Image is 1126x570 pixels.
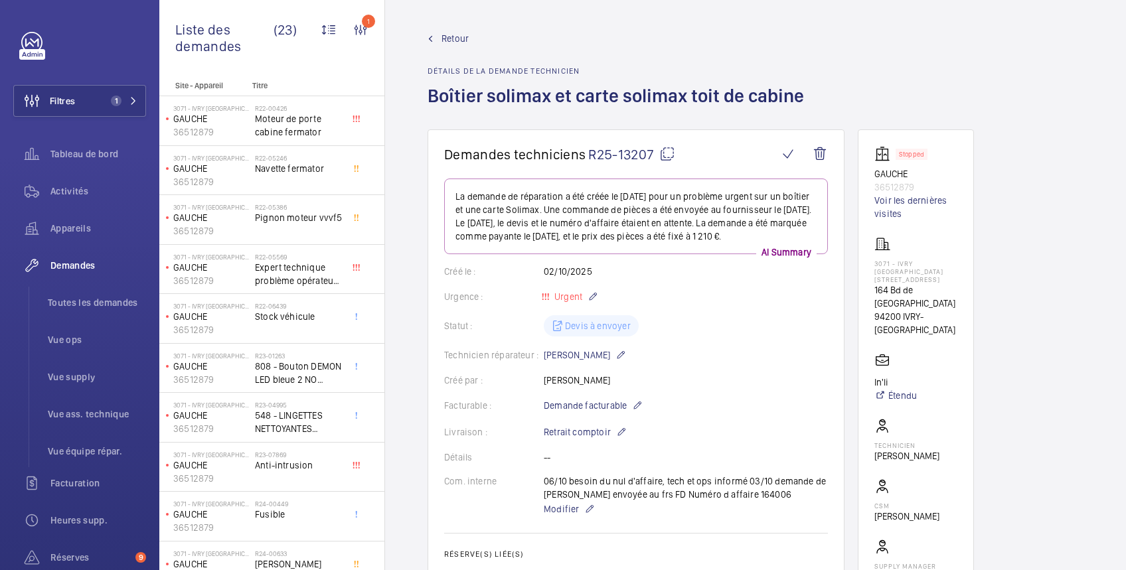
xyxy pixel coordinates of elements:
p: 36512879 [173,175,250,188]
p: Site - Appareil [159,81,247,90]
span: Fusible [255,508,343,521]
h2: R23-07869 [255,451,343,459]
p: 36512879 [173,224,250,238]
p: 36512879 [173,373,250,386]
p: 3071 - IVRY [GEOGRAPHIC_DATA][STREET_ADDRESS] [173,302,250,310]
p: GAUCHE [173,211,250,224]
span: Moteur de porte cabine fermator [255,112,343,139]
p: Titre [252,81,340,90]
p: 36512879 [173,274,250,287]
span: Navette fermator [255,162,343,175]
span: Pignon moteur vvvf5 [255,211,343,224]
h2: R23-04995 [255,401,343,409]
h2: Réserve(s) liée(s) [444,549,828,559]
img: elevator.svg [874,146,896,162]
p: 36512879 [173,472,250,485]
span: Filtres [50,94,75,107]
p: In'li [874,376,917,389]
p: GAUCHE [173,508,250,521]
span: Demandes techniciens [444,146,586,163]
span: R25-13207 [588,146,675,163]
p: 3071 - IVRY [GEOGRAPHIC_DATA][STREET_ADDRESS] [874,259,957,283]
p: 3071 - IVRY [GEOGRAPHIC_DATA][STREET_ADDRESS] [173,203,250,211]
p: GAUCHE [874,167,957,180]
p: AI Summary [756,246,817,259]
p: 36512879 [173,521,250,534]
p: La demande de réparation a été créée le [DATE] pour un problème urgent sur un boîtier et une cart... [455,190,817,243]
h2: R22-06439 [255,302,343,310]
span: 9 [135,552,146,563]
h2: R24-00633 [255,549,343,557]
p: Supply manager [874,562,957,570]
p: Technicien [874,441,939,449]
p: 3071 - IVRY [GEOGRAPHIC_DATA][STREET_ADDRESS] [173,451,250,459]
h2: R24-00449 [255,500,343,508]
h2: R22-05246 [255,154,343,162]
span: Demande facturable [544,399,627,412]
p: [PERSON_NAME] [544,347,626,363]
p: GAUCHE [173,360,250,373]
p: 94200 IVRY-[GEOGRAPHIC_DATA] [874,310,957,336]
span: Vue supply [48,370,146,384]
span: 548 - LINGETTES NETTOYANTES SCRUBS MAINS (SEAU) [255,409,343,435]
span: Urgent [552,291,582,302]
span: Facturation [50,476,146,490]
span: Vue ass. technique [48,407,146,421]
p: 3071 - IVRY [GEOGRAPHIC_DATA][STREET_ADDRESS] [173,104,250,112]
p: 3071 - IVRY [GEOGRAPHIC_DATA][STREET_ADDRESS] [173,401,250,409]
a: Voir les dernières visites [874,194,957,220]
a: Étendu [874,389,917,402]
span: Vue équipe répar. [48,445,146,458]
p: GAUCHE [173,459,250,472]
h2: Détails de la demande technicien [428,66,812,76]
p: 3071 - IVRY [GEOGRAPHIC_DATA][STREET_ADDRESS] [173,352,250,360]
p: GAUCHE [173,261,250,274]
span: Tableau de bord [50,147,146,161]
button: Filtres1 [13,85,146,117]
span: Demandes [50,259,146,272]
p: 3071 - IVRY [GEOGRAPHIC_DATA][STREET_ADDRESS] [173,500,250,508]
p: Retrait comptoir [544,424,627,440]
p: [PERSON_NAME] [874,449,939,463]
span: Modifier [544,502,579,516]
p: [PERSON_NAME] [874,510,939,523]
span: Réserves [50,551,130,564]
p: GAUCHE [173,409,250,422]
p: GAUCHE [173,112,250,125]
p: 36512879 [173,125,250,139]
span: Activités [50,184,146,198]
p: GAUCHE [173,310,250,323]
span: Liste des demandes [175,21,274,54]
span: 1 [111,96,121,106]
p: 164 Bd de [GEOGRAPHIC_DATA] [874,283,957,310]
p: 36512879 [173,422,250,435]
span: Retour [442,32,469,45]
span: 808 - Bouton DEMON LED bleue 2 NO multiplex [255,360,343,386]
p: 36512879 [173,323,250,336]
p: CSM [874,502,939,510]
h2: R22-05386 [255,203,343,211]
p: 36512879 [874,180,957,194]
h1: Boîtier solimax et carte solimax toit de cabine [428,84,812,129]
p: 3071 - IVRY [GEOGRAPHIC_DATA][STREET_ADDRESS] [173,549,250,557]
p: GAUCHE [173,162,250,175]
p: Stopped [899,152,924,157]
p: 3071 - IVRY [GEOGRAPHIC_DATA][STREET_ADDRESS] [173,154,250,162]
span: Expert technique problème opérateur de porte [255,261,343,287]
h2: R22-00426 [255,104,343,112]
span: Heures supp. [50,514,146,527]
span: Anti-intrusion [255,459,343,472]
p: 3071 - IVRY [GEOGRAPHIC_DATA][STREET_ADDRESS] [173,253,250,261]
span: Stock véhicule [255,310,343,323]
h2: R23-01263 [255,352,343,360]
span: Toutes les demandes [48,296,146,309]
span: Vue ops [48,333,146,346]
h2: R22-05569 [255,253,343,261]
span: Appareils [50,222,146,235]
